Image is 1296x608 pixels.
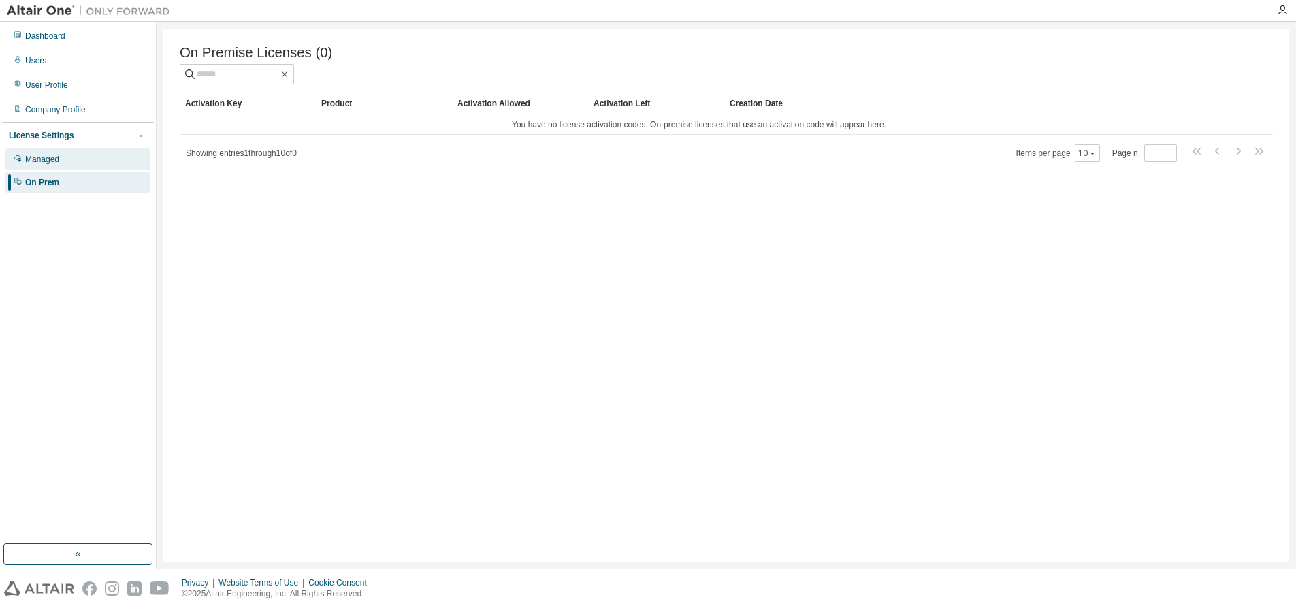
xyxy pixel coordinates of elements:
[321,93,447,114] div: Product
[25,31,65,42] div: Dashboard
[1112,144,1177,162] span: Page n.
[457,93,583,114] div: Activation Allowed
[182,588,375,600] p: © 2025 Altair Engineering, Inc. All Rights Reserved.
[182,577,218,588] div: Privacy
[127,581,142,596] img: linkedin.svg
[9,130,74,141] div: License Settings
[180,114,1218,135] td: You have no license activation codes. On-premise licenses that use an activation code will appear...
[25,104,86,115] div: Company Profile
[105,581,119,596] img: instagram.svg
[25,177,59,188] div: On Prem
[25,55,46,66] div: Users
[185,93,310,114] div: Activation Key
[1016,144,1100,162] span: Items per page
[4,581,74,596] img: altair_logo.svg
[150,581,169,596] img: youtube.svg
[7,4,177,18] img: Altair One
[180,45,332,61] span: On Premise Licenses (0)
[1078,148,1097,159] button: 10
[25,154,59,165] div: Managed
[594,93,719,114] div: Activation Left
[730,93,1213,114] div: Creation Date
[218,577,308,588] div: Website Terms of Use
[186,148,297,158] span: Showing entries 1 through 10 of 0
[25,80,68,91] div: User Profile
[308,577,374,588] div: Cookie Consent
[82,581,97,596] img: facebook.svg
